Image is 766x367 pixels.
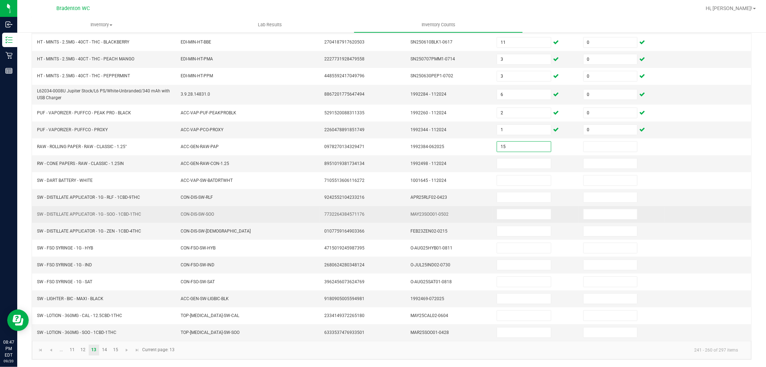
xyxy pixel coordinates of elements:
[410,229,447,234] span: FEB23ZEN02-0215
[67,345,77,355] a: Page 11
[410,279,452,284] span: O-AUG25SAT01-0818
[56,345,66,355] a: Page 10
[412,22,465,28] span: Inventory Counts
[37,127,108,132] span: PUF - VAPORIZER - PUFFCO - PROXY
[37,296,103,301] span: SW - LIGHTER - BIC - MAXI - BLACK
[324,127,365,132] span: 2260478891851749
[7,309,29,331] iframe: Resource center
[3,358,14,364] p: 09/20
[121,345,132,355] a: Go to the next page
[181,56,213,61] span: EDI-MIN-HT-PMA
[35,345,46,355] a: Go to the first page
[18,22,185,28] span: Inventory
[37,212,141,217] span: SW - DISTILLATE APPLICATOR - 1G - SOO - 1CBD-1THC
[37,88,170,100] span: L62034-0008U Jupiter Stock/L6 PS/White-Unbranded/340 mAh with USB Charger
[324,229,365,234] span: 0107759164903366
[37,178,93,183] span: SW - DART BATTERY - WHITE
[181,73,213,78] span: EDI-MIN-HT-PPM
[48,347,54,353] span: Go to the previous page
[17,17,186,32] a: Inventory
[181,279,215,284] span: CON-FSO-SW-SAT
[181,178,233,183] span: ACC-VAP-SW-BATDRTWHT
[5,67,13,74] inline-svg: Reports
[324,161,365,166] span: 8951019381734134
[324,40,365,45] span: 2704187917620503
[410,92,446,97] span: 1992284 - 112024
[324,246,365,251] span: 4715019245987395
[132,345,142,355] a: Go to the last page
[410,144,444,149] span: 1992384-062025
[57,5,90,12] span: Bradenton WC
[410,296,444,301] span: 1992469-072025
[410,330,449,335] span: MAR25SOO01-0428
[181,212,214,217] span: CON-DIS-SW-SOO
[37,195,140,200] span: SW - DISTILLATE APPLICATOR - 1G - RLF - 1CBD-9THC
[410,212,449,217] span: MAY23SOO01-0502
[181,92,210,97] span: 3.9.28.14831.0
[46,345,56,355] a: Go to the previous page
[37,40,129,45] span: HT - MINTS - 2.5MG - 40CT - THC - BLACKBERRY
[32,341,751,359] kendo-pager: Current page: 13
[181,229,251,234] span: CON-DIS-SW-[DEMOGRAPHIC_DATA]
[181,246,215,251] span: CON-FSO-SW-HYB
[37,144,127,149] span: RAW - ROLLING PAPER - RAW - CLASSIC - 1.25"
[410,178,446,183] span: 1001645 - 112024
[181,127,223,132] span: ACC-VAP-PCO-PROXY
[324,195,365,200] span: 9242552104233216
[37,110,131,115] span: PUF - VAPORIZER - PUFFCO - PEAK PRO - BLACK
[324,262,365,267] span: 2680624280348124
[37,73,130,78] span: HT - MINTS - 2.5MG - 40CT - THC - PEPPERMINT
[324,296,365,301] span: 9180905005594981
[324,144,365,149] span: 0978270134329471
[410,161,446,166] span: 1992498 - 112024
[324,56,365,61] span: 2227731928479558
[410,110,446,115] span: 1992260 - 112024
[181,40,211,45] span: EDI-MIN-HT-BBE
[410,195,447,200] span: APR25RLF02-0423
[78,345,88,355] a: Page 12
[37,161,124,166] span: RW - CONE PAPERS - RAW - CLASSIC - 1.25IN
[324,73,365,78] span: 4485592417049796
[324,330,365,335] span: 6333537476933501
[37,313,122,318] span: SW - LOTION - 360MG - CAL - 12.5CBD-1THC
[248,22,292,28] span: Lab Results
[324,279,365,284] span: 3962456073624769
[37,279,92,284] span: SW - FSO SYRINGE - 1G - SAT
[110,345,121,355] a: Page 15
[410,313,448,318] span: MAY25CAL02-0604
[5,52,13,59] inline-svg: Retail
[186,17,354,32] a: Lab Results
[324,313,365,318] span: 2334149372265180
[410,56,455,61] span: SN250707PMM1-0714
[410,40,452,45] span: SN250610BLK1-0617
[3,339,14,358] p: 08:47 PM EDT
[181,110,236,115] span: ACC-VAP-PUF-PEAKPROBLK
[324,92,365,97] span: 8867201775647494
[354,17,523,32] a: Inventory Counts
[181,296,229,301] span: ACC-GEN-SW-LIGBIC-BLK
[181,262,214,267] span: CON-FSO-SW-IND
[324,212,365,217] span: 7732264384571176
[37,262,92,267] span: SW - FSO SYRINGE - 1G - IND
[37,246,93,251] span: SW - FSO SYRINGE - 1G - HYB
[37,229,141,234] span: SW - DISTILLATE APPLICATOR - 1G - ZEN - 1CBD-4THC
[99,345,110,355] a: Page 14
[89,345,99,355] a: Page 13
[134,347,140,353] span: Go to the last page
[179,344,744,356] kendo-pager-info: 241 - 260 of 297 items
[410,262,450,267] span: O-JUL25IND02-0730
[410,73,453,78] span: SN250630PEP1-0702
[37,56,134,61] span: HT - MINTS - 2.5MG - 40CT - THC - PEACH MANGO
[181,330,240,335] span: TOP-[MEDICAL_DATA]-SW-SOO
[5,21,13,28] inline-svg: Inbound
[324,178,365,183] span: 7105513606116272
[38,347,43,353] span: Go to the first page
[181,195,213,200] span: CON-DIS-SW-RLF
[181,161,229,166] span: ACC-GEN-RAW-CON-1.25
[410,127,446,132] span: 1992344 - 112024
[706,5,752,11] span: Hi, [PERSON_NAME]!
[37,330,116,335] span: SW - LOTION - 360MG - SOO - 1CBD-1THC
[181,313,239,318] span: TOP-[MEDICAL_DATA]-SW-CAL
[410,246,452,251] span: O-AUG25HYB01-0811
[124,347,130,353] span: Go to the next page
